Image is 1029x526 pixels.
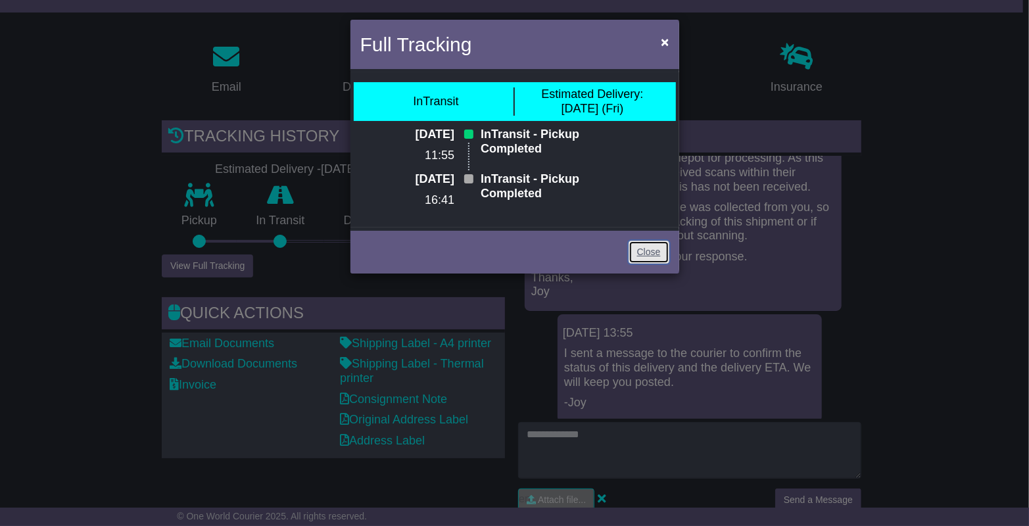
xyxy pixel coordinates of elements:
[661,34,669,49] span: ×
[400,172,455,187] p: [DATE]
[400,128,455,142] p: [DATE]
[481,128,629,156] p: InTransit - Pickup Completed
[400,149,455,163] p: 11:55
[654,28,675,55] button: Close
[541,87,643,101] span: Estimated Delivery:
[413,95,458,109] div: InTransit
[541,87,643,116] div: [DATE] (Fri)
[481,172,629,201] p: InTransit - Pickup Completed
[400,193,455,208] p: 16:41
[360,30,472,59] h4: Full Tracking
[629,241,669,264] a: Close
